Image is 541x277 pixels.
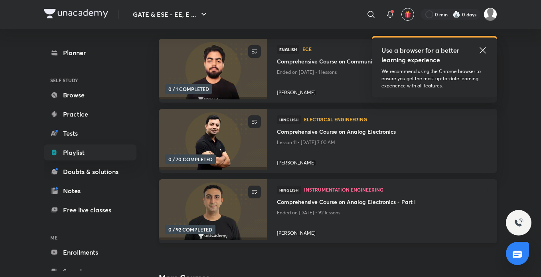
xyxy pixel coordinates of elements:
[44,45,136,61] a: Planner
[277,86,488,96] a: [PERSON_NAME]
[44,125,136,141] a: Tests
[302,47,488,51] span: ECE
[128,6,213,22] button: GATE & ESE - EE, E ...
[404,11,411,18] img: avatar
[44,183,136,199] a: Notes
[277,198,488,208] a: Comprehensive Course on Analog Electronics - Part I
[158,38,268,100] img: new-thumbnail
[401,8,414,21] button: avatar
[277,115,301,124] span: Hinglish
[514,218,523,228] img: ttu
[165,225,215,234] span: 0 / 92 COMPLETED
[158,109,268,170] img: new-thumbnail
[304,117,488,123] a: Electrical Engineering
[159,109,267,173] a: new-thumbnail0 / 70 COMPLETED
[165,84,212,94] span: 0 / 1 COMPLETED
[44,244,136,260] a: Enrollments
[44,231,136,244] h6: ME
[44,87,136,103] a: Browse
[44,9,108,20] a: Company Logo
[44,73,136,87] h6: SELF STUDY
[484,8,497,21] img: Juhi Yaduwanshi
[165,154,216,164] span: 0 / 70 COMPLETED
[44,202,136,218] a: Free live classes
[302,47,488,52] a: ECE
[44,9,108,18] img: Company Logo
[381,68,488,89] p: We recommend using the Chrome browser to ensure you get the most up-to-date learning experience w...
[277,226,488,237] a: [PERSON_NAME]
[304,187,488,193] a: Instrumentation Engineering
[277,57,488,67] a: Comprehensive Course on Communication
[158,179,268,241] img: new-thumbnail
[44,164,136,180] a: Doubts & solutions
[277,137,488,148] p: Lesson 11 • [DATE] 7:00 AM
[304,187,488,192] span: Instrumentation Engineering
[452,10,460,18] img: streak
[159,39,267,103] a: new-thumbnail0 / 1 COMPLETED
[44,144,136,160] a: Playlist
[381,46,461,65] h5: Use a browser for a better learning experience
[277,45,299,54] span: English
[277,67,488,77] p: Ended on [DATE] • 1 lessons
[277,127,488,137] a: Comprehensive Course on Analog Electronics
[277,186,301,194] span: Hinglish
[159,179,267,243] a: new-thumbnail0 / 92 COMPLETED
[44,106,136,122] a: Practice
[277,156,488,166] a: [PERSON_NAME]
[277,208,488,218] p: Ended on [DATE] • 92 lessons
